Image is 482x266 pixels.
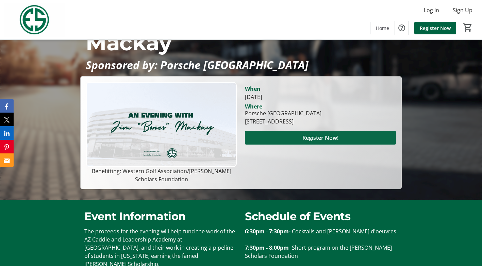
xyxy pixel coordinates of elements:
[424,6,439,14] span: Log In
[420,24,451,32] span: Register Now
[302,134,338,142] span: Register Now!
[86,82,237,167] img: Campaign CTA Media Photo
[418,5,445,16] button: Log In
[245,93,396,101] div: [DATE]
[245,131,396,145] button: Register Now!
[245,117,321,126] div: [STREET_ADDRESS]
[245,85,261,93] div: When
[289,228,396,235] span: - Cocktails and [PERSON_NAME] d'oeuvres
[245,244,392,260] span: - Short program on the [PERSON_NAME] Scholars Foundation
[86,57,309,72] em: Sponsored by: Porsche [GEOGRAPHIC_DATA]
[245,104,262,109] div: Where
[414,22,456,34] a: Register Now
[245,109,321,117] div: Porsche [GEOGRAPHIC_DATA]
[245,228,289,235] strong: 6:30pm - 7:30pm
[395,21,409,35] button: Help
[370,22,395,34] a: Home
[245,210,350,223] span: Schedule of Events
[462,21,474,34] button: Cart
[245,244,289,251] strong: 7:30pm - 8:00pm
[86,167,237,183] p: Benefitting: Western Golf Association/[PERSON_NAME] Scholars Foundation
[4,3,65,37] img: Evans Scholars Foundation's Logo
[84,210,186,223] span: Event Information
[447,5,478,16] button: Sign Up
[376,24,389,32] span: Home
[453,6,472,14] span: Sign Up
